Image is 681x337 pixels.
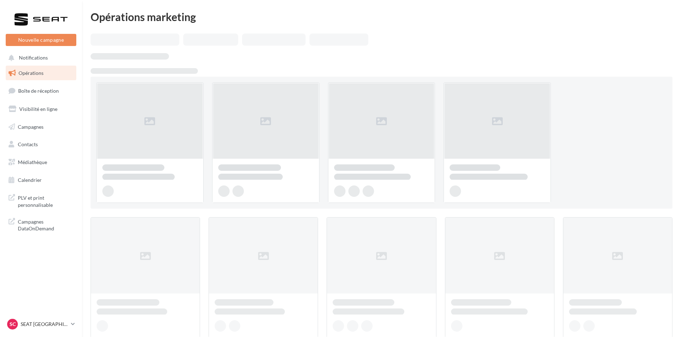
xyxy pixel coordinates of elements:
[4,155,78,170] a: Médiathèque
[19,55,48,61] span: Notifications
[19,70,43,76] span: Opérations
[10,321,16,328] span: SC
[21,321,68,328] p: SEAT [GEOGRAPHIC_DATA]
[6,34,76,46] button: Nouvelle campagne
[4,190,78,211] a: PLV et print personnalisable
[18,88,59,94] span: Boîte de réception
[4,137,78,152] a: Contacts
[18,217,73,232] span: Campagnes DataOnDemand
[91,11,672,22] div: Opérations marketing
[4,214,78,235] a: Campagnes DataOnDemand
[19,106,57,112] span: Visibilité en ligne
[4,102,78,117] a: Visibilité en ligne
[4,66,78,81] a: Opérations
[4,119,78,134] a: Campagnes
[18,193,73,208] span: PLV et print personnalisable
[18,141,38,147] span: Contacts
[18,159,47,165] span: Médiathèque
[18,123,43,129] span: Campagnes
[4,83,78,98] a: Boîte de réception
[6,317,76,331] a: SC SEAT [GEOGRAPHIC_DATA]
[18,177,42,183] span: Calendrier
[4,173,78,188] a: Calendrier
